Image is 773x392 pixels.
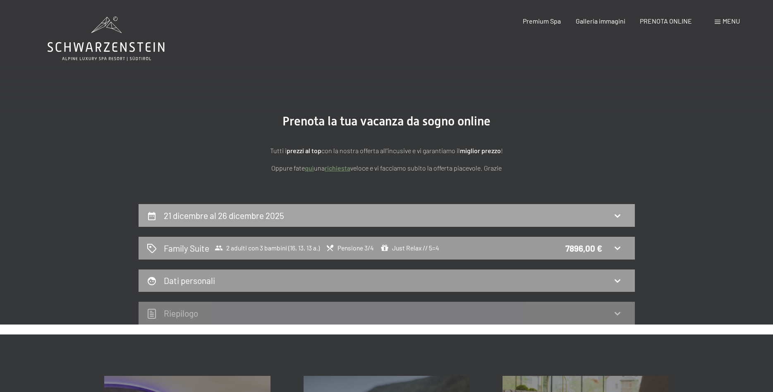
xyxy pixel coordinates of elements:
[180,145,594,156] p: Tutti i con la nostra offerta all'incusive e vi garantiamo il !
[287,147,321,154] strong: prezzi al top
[565,242,602,254] div: 7896,00 €
[282,114,491,128] span: Prenota la tua vacanza da sogno online
[164,242,209,254] h2: Family Suite
[523,17,561,25] a: Premium Spa
[640,17,692,25] a: PRENOTA ONLINE
[180,163,594,173] p: Oppure fate una veloce e vi facciamo subito la offerta piacevole. Grazie
[381,244,439,252] span: Just Relax // 5=4
[576,17,625,25] a: Galleria immagini
[215,244,320,252] span: 2 adulti con 3 bambini (16, 13, 13 a.)
[305,164,314,172] a: quì
[164,275,215,286] h2: Dati personali
[326,244,374,252] span: Pensione 3/4
[164,210,284,221] h2: 21 dicembre al 26 dicembre 2025
[460,147,501,154] strong: miglior prezzo
[325,164,350,172] a: richiesta
[723,17,740,25] span: Menu
[164,308,198,318] h2: Riepilogo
